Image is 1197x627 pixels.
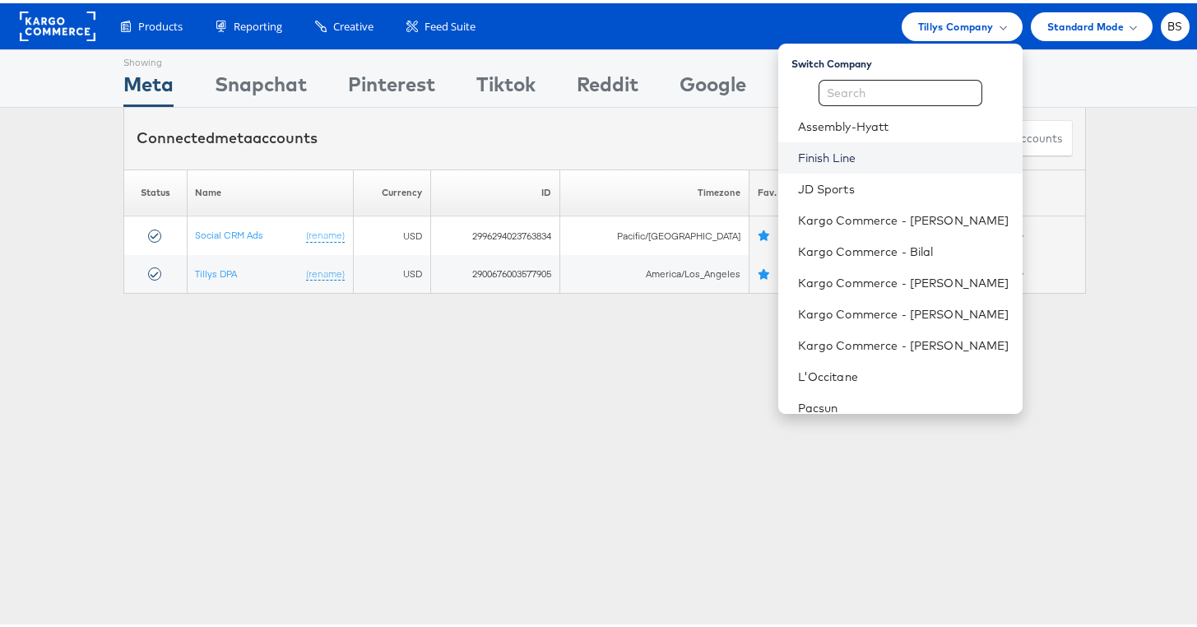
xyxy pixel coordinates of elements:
a: Tillys DPA [196,264,238,276]
th: ID [431,166,560,213]
a: Kargo Commerce - [PERSON_NAME] [798,209,1009,225]
div: Google [680,67,746,104]
div: Showing [123,47,174,67]
a: Kargo Commerce - [PERSON_NAME] [798,272,1009,288]
span: Tillys Company [918,15,994,32]
span: Products [138,16,183,31]
a: Kargo Commerce - Bilal [798,240,1009,257]
div: Switch Company [791,47,1023,67]
span: Standard Mode [1047,15,1124,32]
th: Currency [354,166,431,213]
th: Timezone [560,166,749,213]
td: 2996294023763834 [431,213,560,252]
div: Pinterest [348,67,435,104]
div: Snapchat [215,67,307,104]
td: Pacific/[GEOGRAPHIC_DATA] [560,213,749,252]
a: (rename) [306,225,345,239]
a: Kargo Commerce - [PERSON_NAME] [798,303,1009,319]
span: Reporting [234,16,282,31]
a: JD Sports [798,178,1009,194]
a: L'Occitane [798,365,1009,382]
span: Creative [333,16,373,31]
th: Status [124,166,188,213]
a: Pacsun [798,397,1009,413]
div: Meta [123,67,174,104]
span: BS [1167,18,1183,29]
a: Social CRM Ads [196,225,264,238]
span: meta [215,125,253,144]
a: (rename) [306,264,345,278]
input: Search [819,77,982,103]
div: Connected accounts [137,124,318,146]
a: Assembly-Hyatt [798,115,1009,132]
td: America/Los_Angeles [560,252,749,290]
td: USD [354,252,431,290]
div: Reddit [577,67,638,104]
div: Tiktok [476,67,536,104]
td: 2900676003577905 [431,252,560,290]
span: Feed Suite [425,16,476,31]
th: Name [187,166,354,213]
a: Kargo Commerce - [PERSON_NAME] [798,334,1009,351]
td: USD [354,213,431,252]
a: Finish Line [798,146,1009,163]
